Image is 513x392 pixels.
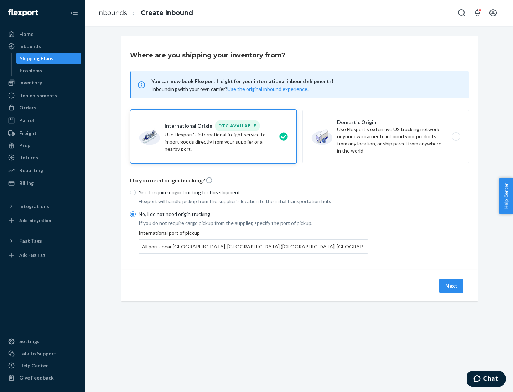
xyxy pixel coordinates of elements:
[19,31,33,38] div: Home
[499,178,513,214] button: Help Center
[4,372,81,383] button: Give Feedback
[139,229,368,254] div: International port of pickup
[19,154,38,161] div: Returns
[19,142,30,149] div: Prep
[16,53,82,64] a: Shipping Plans
[20,67,42,74] div: Problems
[4,348,81,359] button: Talk to Support
[130,211,136,217] input: No, I do not need origin trucking
[19,252,45,258] div: Add Fast Tag
[19,338,40,345] div: Settings
[486,6,500,20] button: Open account menu
[470,6,484,20] button: Open notifications
[4,177,81,189] a: Billing
[4,115,81,126] a: Parcel
[139,198,368,205] p: Flexport will handle pickup from the supplier's location to the initial transportation hub.
[91,2,199,24] ol: breadcrumbs
[467,371,506,388] iframe: Opens a widget where you can chat to one of our agents
[227,86,309,93] button: Use the original inbound experience.
[8,9,38,16] img: Flexport logo
[4,165,81,176] a: Reporting
[151,77,461,86] span: You can now book Flexport freight for your international inbound shipments!
[439,279,463,293] button: Next
[19,92,57,99] div: Replenishments
[19,203,49,210] div: Integrations
[19,350,56,357] div: Talk to Support
[4,140,81,151] a: Prep
[19,374,54,381] div: Give Feedback
[19,217,51,223] div: Add Integration
[139,211,368,218] p: No, I do not need origin trucking
[151,86,309,92] span: Inbounding with your own carrier?
[4,201,81,212] button: Integrations
[139,189,368,196] p: Yes, I require origin trucking for this shipment
[4,29,81,40] a: Home
[19,104,36,111] div: Orders
[19,79,42,86] div: Inventory
[97,9,127,17] a: Inbounds
[19,237,42,244] div: Fast Tags
[4,336,81,347] a: Settings
[4,128,81,139] a: Freight
[4,77,81,88] a: Inventory
[4,360,81,371] a: Help Center
[455,6,469,20] button: Open Search Box
[4,215,81,226] a: Add Integration
[19,180,34,187] div: Billing
[19,167,43,174] div: Reporting
[16,65,82,76] a: Problems
[19,117,34,124] div: Parcel
[141,9,193,17] a: Create Inbound
[67,6,81,20] button: Close Navigation
[139,220,368,227] p: If you do not require cargo pickup from the supplier, specify the port of pickup.
[130,51,285,60] h3: Where are you shipping your inventory from?
[4,249,81,261] a: Add Fast Tag
[4,41,81,52] a: Inbounds
[130,176,469,185] p: Do you need origin trucking?
[4,90,81,101] a: Replenishments
[20,55,53,62] div: Shipping Plans
[4,152,81,163] a: Returns
[4,102,81,113] a: Orders
[19,130,37,137] div: Freight
[19,43,41,50] div: Inbounds
[19,362,48,369] div: Help Center
[4,235,81,247] button: Fast Tags
[130,190,136,195] input: Yes, I require origin trucking for this shipment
